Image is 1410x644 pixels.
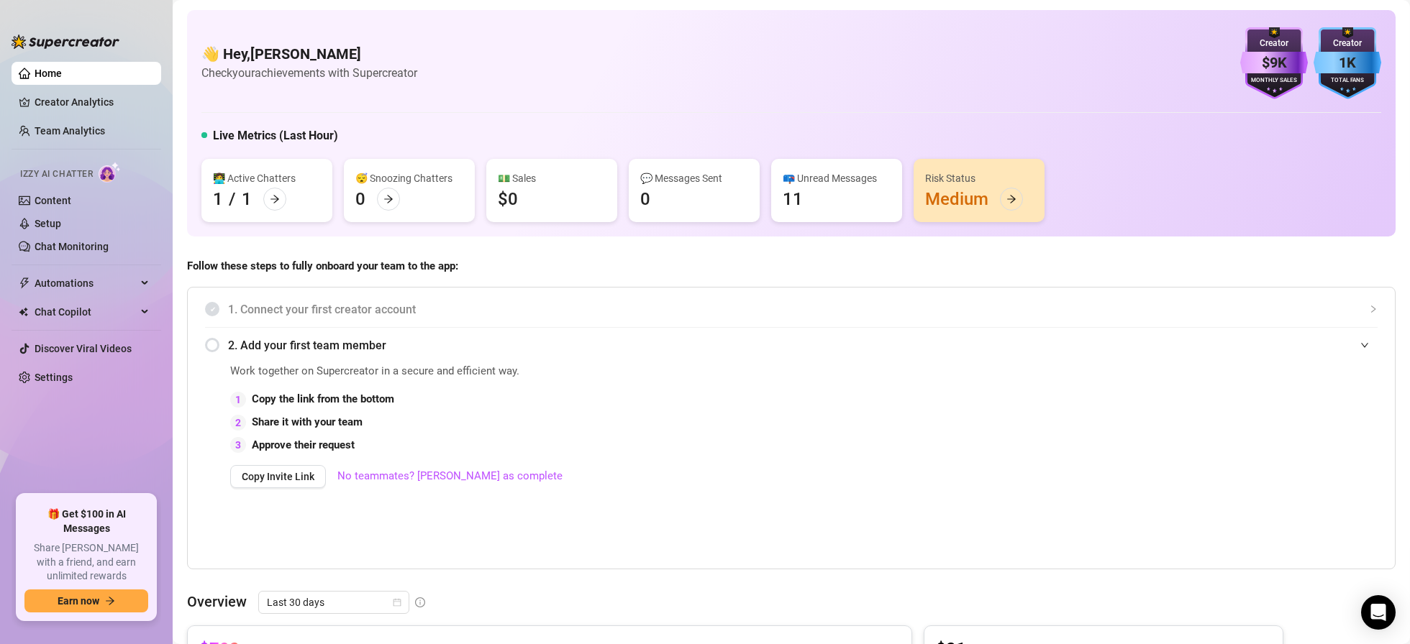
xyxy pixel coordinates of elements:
button: Copy Invite Link [230,465,326,488]
span: arrow-right [383,194,394,204]
span: 🎁 Get $100 in AI Messages [24,507,148,535]
span: Copy Invite Link [242,471,314,482]
strong: Approve their request [252,438,355,451]
a: No teammates? [PERSON_NAME] as complete [337,468,563,485]
img: logo-BBDzfeDw.svg [12,34,119,49]
div: Creator [1240,37,1308,50]
img: blue-badge-DgoSNQY1.svg [1314,27,1381,99]
span: expanded [1360,341,1369,349]
a: Setup [35,218,61,229]
a: Home [35,68,62,79]
a: Settings [35,372,73,383]
div: 👩‍💻 Active Chatters [213,170,321,186]
a: Creator Analytics [35,91,150,114]
img: Chat Copilot [19,307,28,317]
span: arrow-right [105,596,115,606]
span: Earn now [58,595,99,607]
div: 😴 Snoozing Chatters [355,170,463,186]
iframe: Adding Team Members [1090,363,1378,547]
strong: Follow these steps to fully onboard your team to the app: [187,259,458,272]
strong: Share it with your team [252,415,363,428]
span: Last 30 days [267,592,401,613]
span: 2. Add your first team member [228,336,1378,354]
div: 💵 Sales [498,170,606,186]
span: Izzy AI Chatter [20,167,93,181]
span: thunderbolt [19,277,30,289]
div: $0 [498,188,518,211]
strong: Copy the link from the bottom [252,392,394,405]
span: Share [PERSON_NAME] with a friend, and earn unlimited rewards [24,541,148,584]
span: Chat Copilot [35,300,137,323]
div: 📪 Unread Messages [783,170,891,186]
div: Total Fans [1314,76,1381,86]
div: 3 [230,437,246,453]
h5: Live Metrics (Last Hour) [213,127,338,144]
div: 11 [783,188,803,211]
h4: 👋 Hey, [PERSON_NAME] [201,44,417,64]
a: Chat Monitoring [35,241,109,252]
span: calendar [393,598,401,607]
div: 0 [640,188,650,211]
span: info-circle [415,597,425,607]
span: arrow-right [270,194,280,204]
a: Team Analytics [35,125,105,137]
button: Earn nowarrow-right [24,589,148,612]
div: 1K [1314,52,1381,74]
div: 0 [355,188,365,211]
a: Discover Viral Videos [35,343,132,354]
img: purple-badge-B9DA21FR.svg [1240,27,1308,99]
article: Overview [187,591,247,612]
span: Automations [35,272,137,295]
div: 1. Connect your first creator account [205,292,1378,327]
span: 1. Connect your first creator account [228,300,1378,318]
div: 1 [213,188,223,211]
div: Open Intercom Messenger [1361,595,1396,630]
img: AI Chatter [99,162,121,183]
div: Risk Status [925,170,1033,186]
div: 2 [230,415,246,431]
span: Work together on Supercreator in a secure and efficient way. [230,363,1054,380]
span: arrow-right [1006,194,1016,204]
div: 2. Add your first team member [205,328,1378,363]
a: Content [35,195,71,206]
div: Monthly Sales [1240,76,1308,86]
span: collapsed [1369,305,1378,313]
div: $9K [1240,52,1308,74]
div: 💬 Messages Sent [640,170,748,186]
div: 1 [242,188,252,211]
div: Creator [1314,37,1381,50]
article: Check your achievements with Supercreator [201,64,417,82]
div: 1 [230,392,246,408]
